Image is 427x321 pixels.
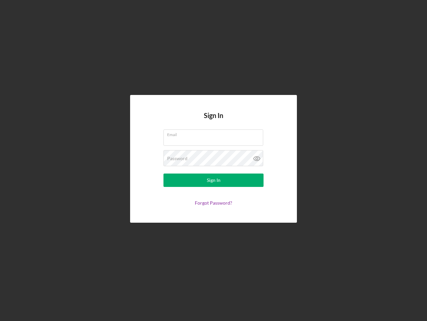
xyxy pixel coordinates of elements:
h4: Sign In [204,112,223,129]
button: Sign In [163,174,264,187]
div: Sign In [207,174,221,187]
label: Email [167,130,263,137]
a: Forgot Password? [195,200,232,206]
label: Password [167,156,187,161]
